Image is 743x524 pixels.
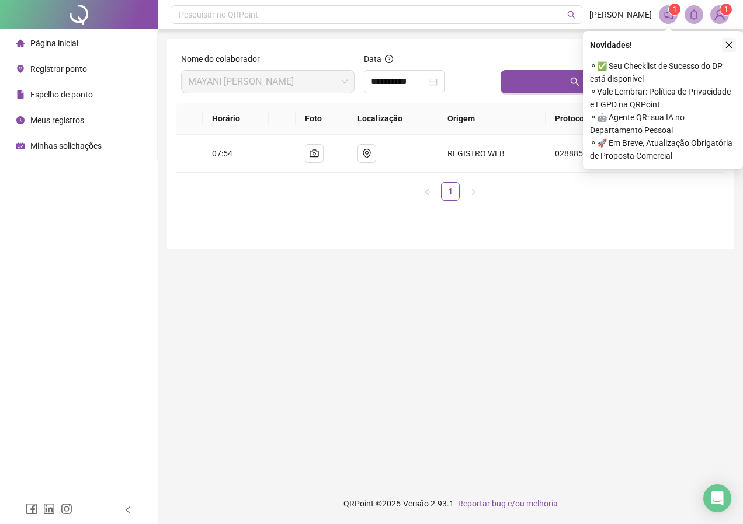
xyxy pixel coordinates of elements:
[590,111,736,137] span: ⚬ 🤖 Agente QR: sua IA no Departamento Pessoal
[348,103,438,135] th: Localização
[203,103,269,135] th: Horário
[464,182,483,201] li: Próxima página
[212,149,232,158] span: 07:54
[418,182,436,201] li: Página anterior
[669,4,680,15] sup: 1
[418,182,436,201] button: left
[181,53,268,65] label: Nome do colaborador
[362,149,371,158] span: environment
[30,64,87,74] span: Registrar ponto
[61,503,72,515] span: instagram
[464,182,483,201] button: right
[43,503,55,515] span: linkedin
[567,11,576,19] span: search
[296,103,349,135] th: Foto
[724,5,728,13] span: 1
[590,60,736,85] span: ⚬ ✅ Seu Checklist de Sucesso do DP está disponível
[438,103,546,135] th: Origem
[30,141,102,151] span: Minhas solicitações
[725,41,733,49] span: close
[703,484,731,512] div: Open Intercom Messenger
[30,90,93,99] span: Espelho de ponto
[16,90,25,99] span: file
[124,506,132,514] span: left
[16,116,25,124] span: clock-circle
[501,70,720,93] button: Buscar registros
[570,77,579,86] span: search
[188,71,348,93] span: MAYANI ANSELMO FARIAS
[310,149,319,158] span: camera
[711,6,728,23] img: 92120
[546,103,724,135] th: Protocolo
[546,135,724,173] td: 02888522025092207540645
[689,9,699,20] span: bell
[30,116,84,125] span: Meus registros
[663,9,673,20] span: notification
[458,499,558,508] span: Reportar bug e/ou melhoria
[26,503,37,515] span: facebook
[590,85,736,111] span: ⚬ Vale Lembrar: Política de Privacidade e LGPD na QRPoint
[673,5,677,13] span: 1
[16,65,25,73] span: environment
[158,483,743,524] footer: QRPoint © 2025 - 2.93.1 -
[30,39,78,48] span: Página inicial
[589,8,652,21] span: [PERSON_NAME]
[423,188,430,195] span: left
[438,135,546,173] td: REGISTRO WEB
[16,142,25,150] span: schedule
[16,39,25,47] span: home
[590,39,632,51] span: Novidades !
[403,499,429,508] span: Versão
[385,55,393,63] span: question-circle
[442,183,459,200] a: 1
[590,137,736,162] span: ⚬ 🚀 Em Breve, Atualização Obrigatória de Proposta Comercial
[364,54,381,64] span: Data
[470,188,477,195] span: right
[720,4,732,15] sup: Atualize o seu contato no menu Meus Dados
[441,182,460,201] li: 1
